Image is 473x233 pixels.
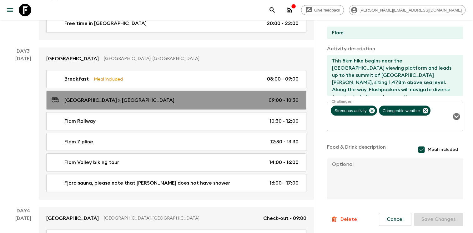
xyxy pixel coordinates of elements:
[331,99,351,104] label: Challenges
[64,138,93,146] p: Flam Zipline
[267,75,299,83] p: 08:00 - 09:00
[46,91,306,110] a: [GEOGRAPHIC_DATA] > [GEOGRAPHIC_DATA]09:00 - 10:30
[379,107,424,114] span: Changeable weather
[46,70,306,88] a: BreakfastMeal Included08:00 - 09:00
[379,213,411,226] button: Cancel
[356,8,465,12] span: [PERSON_NAME][EMAIL_ADDRESS][DOMAIN_NAME]
[311,8,344,12] span: Give feedback
[104,56,301,62] p: [GEOGRAPHIC_DATA], [GEOGRAPHIC_DATA]
[46,174,306,192] a: Fjord sauna, please note that [PERSON_NAME] does not have shower16:00 - 17:00
[263,215,306,222] p: Check-out - 09:00
[46,14,306,32] a: Free time in [GEOGRAPHIC_DATA]20:00 - 22:00
[8,207,39,215] p: Day 4
[379,106,430,116] div: Changeable weather
[327,45,463,52] p: Activity description
[46,112,306,130] a: Flam Railway10:30 - 12:00
[269,117,299,125] p: 10:30 - 12:00
[64,159,119,166] p: Flam Valley biking tour
[301,5,344,15] a: Give feedback
[331,106,377,116] div: Strenuous activity
[64,75,89,83] p: Breakfast
[15,55,31,200] div: [DATE]
[39,47,314,70] a: [GEOGRAPHIC_DATA][GEOGRAPHIC_DATA], [GEOGRAPHIC_DATA]
[8,47,39,55] p: Day 3
[64,97,174,104] p: [GEOGRAPHIC_DATA] > [GEOGRAPHIC_DATA]
[46,55,99,62] p: [GEOGRAPHIC_DATA]
[269,97,299,104] p: 09:00 - 10:30
[269,179,299,187] p: 16:00 - 17:00
[267,20,299,27] p: 20:00 - 22:00
[64,117,96,125] p: Flam Railway
[327,213,360,226] button: Delete
[64,179,230,187] p: Fjord sauna, please note that [PERSON_NAME] does not have shower
[327,143,386,156] p: Food & Drink description
[46,153,306,171] a: Flam Valley biking tour14:00 - 16:00
[46,133,306,151] a: Flam Zipline12:30 - 13:30
[340,216,357,223] p: Delete
[94,76,123,82] p: Meal Included
[331,107,370,114] span: Strenuous activity
[4,4,16,16] button: menu
[349,5,465,15] div: [PERSON_NAME][EMAIL_ADDRESS][DOMAIN_NAME]
[270,138,299,146] p: 12:30 - 13:30
[327,27,458,39] input: End Location (leave blank if same as Start)
[327,55,458,96] textarea: This 5km hike begins near the [GEOGRAPHIC_DATA] viewing platform and leads up to the summit of [G...
[39,207,314,230] a: [GEOGRAPHIC_DATA][GEOGRAPHIC_DATA], [GEOGRAPHIC_DATA]Check-out - 09:00
[104,215,258,221] p: [GEOGRAPHIC_DATA], [GEOGRAPHIC_DATA]
[452,112,461,121] button: Open
[428,146,458,153] span: Meal included
[64,20,147,27] p: Free time in [GEOGRAPHIC_DATA]
[269,159,299,166] p: 14:00 - 16:00
[266,4,279,16] button: search adventures
[46,215,99,222] p: [GEOGRAPHIC_DATA]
